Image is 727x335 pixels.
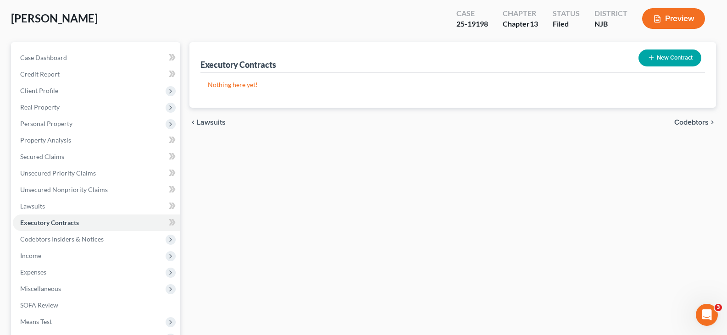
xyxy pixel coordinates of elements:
span: Case Dashboard [20,54,67,61]
span: Unsecured Priority Claims [20,169,96,177]
span: Means Test [20,318,52,325]
div: District [594,8,627,19]
div: Chapter [503,8,538,19]
div: 25-19198 [456,19,488,29]
a: Lawsuits [13,198,180,214]
span: Codebtors Insiders & Notices [20,235,104,243]
iframe: Intercom live chat [696,304,718,326]
span: Lawsuits [20,202,45,210]
a: SOFA Review [13,297,180,313]
button: New Contract [638,49,701,66]
button: Codebtors chevron_right [674,119,716,126]
a: Secured Claims [13,148,180,165]
span: Credit Report [20,70,60,78]
span: Secured Claims [20,153,64,160]
div: NJB [594,19,627,29]
a: Credit Report [13,66,180,82]
span: 13 [530,19,538,28]
span: 3 [715,304,722,311]
button: Preview [642,8,705,29]
span: Miscellaneous [20,285,61,292]
i: chevron_left [189,119,197,126]
span: Lawsuits [197,119,226,126]
a: Executory Contracts [13,214,180,231]
a: Case Dashboard [13,49,180,66]
i: chevron_right [709,119,716,126]
a: Unsecured Nonpriority Claims [13,181,180,198]
span: Expenses [20,268,46,276]
span: Client Profile [20,87,58,94]
div: Filed [553,19,580,29]
span: Real Property [20,103,60,111]
p: Nothing here yet! [208,80,698,89]
span: [PERSON_NAME] [11,11,98,25]
div: Chapter [503,19,538,29]
span: Unsecured Nonpriority Claims [20,186,108,193]
a: Unsecured Priority Claims [13,165,180,181]
div: Executory Contracts [200,59,276,70]
span: Personal Property [20,120,72,127]
a: Property Analysis [13,132,180,148]
span: Income [20,252,41,259]
span: Property Analysis [20,136,71,144]
div: Case [456,8,488,19]
span: SOFA Review [20,301,58,309]
span: Executory Contracts [20,219,79,226]
span: Codebtors [674,119,709,126]
button: chevron_left Lawsuits [189,119,226,126]
div: Status [553,8,580,19]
